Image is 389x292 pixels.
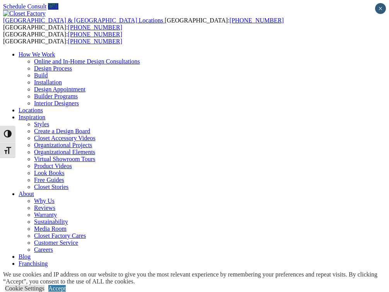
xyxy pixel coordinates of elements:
[375,3,386,14] button: Close
[68,31,122,38] a: [PHONE_NUMBER]
[34,218,68,225] a: Sustainability
[34,177,64,183] a: Free Guides
[3,17,284,31] span: [GEOGRAPHIC_DATA]: [GEOGRAPHIC_DATA]:
[34,58,140,65] a: Online and In-Home Design Consultations
[3,3,46,10] a: Schedule Consult
[34,149,95,155] a: Organizational Elements
[34,246,53,253] a: Careers
[3,271,389,285] div: We use cookies and IP address on our website to give you the most relevant experience by remember...
[34,239,78,246] a: Customer Service
[34,225,67,232] a: Media Room
[34,232,86,239] a: Closet Factory Cares
[48,285,66,292] a: Accept
[48,3,58,10] a: Call
[19,114,45,120] a: Inspiration
[3,17,165,24] a: [GEOGRAPHIC_DATA] & [GEOGRAPHIC_DATA] Locations
[19,260,48,267] a: Franchising
[34,65,72,72] a: Design Process
[19,191,34,197] a: About
[5,285,44,292] a: Cookie Settings
[34,211,57,218] a: Warranty
[34,142,92,148] a: Organizational Projects
[34,86,85,93] a: Design Appointment
[68,38,122,45] a: [PHONE_NUMBER]
[34,100,79,106] a: Interior Designers
[34,170,65,176] a: Look Books
[34,163,72,169] a: Product Videos
[34,198,55,204] a: Why Us
[3,10,46,17] img: Closet Factory
[34,121,49,127] a: Styles
[19,107,43,113] a: Locations
[229,17,283,24] a: [PHONE_NUMBER]
[68,24,122,31] a: [PHONE_NUMBER]
[34,72,48,79] a: Build
[19,51,55,58] a: How We Work
[34,204,55,211] a: Reviews
[19,253,31,260] a: Blog
[34,93,78,100] a: Builder Programs
[34,128,90,134] a: Create a Design Board
[34,135,96,141] a: Closet Accessory Videos
[34,79,62,86] a: Installation
[3,31,122,45] span: [GEOGRAPHIC_DATA]: [GEOGRAPHIC_DATA]:
[3,17,163,24] span: [GEOGRAPHIC_DATA] & [GEOGRAPHIC_DATA] Locations
[34,184,68,190] a: Closet Stories
[34,156,96,162] a: Virtual Showroom Tours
